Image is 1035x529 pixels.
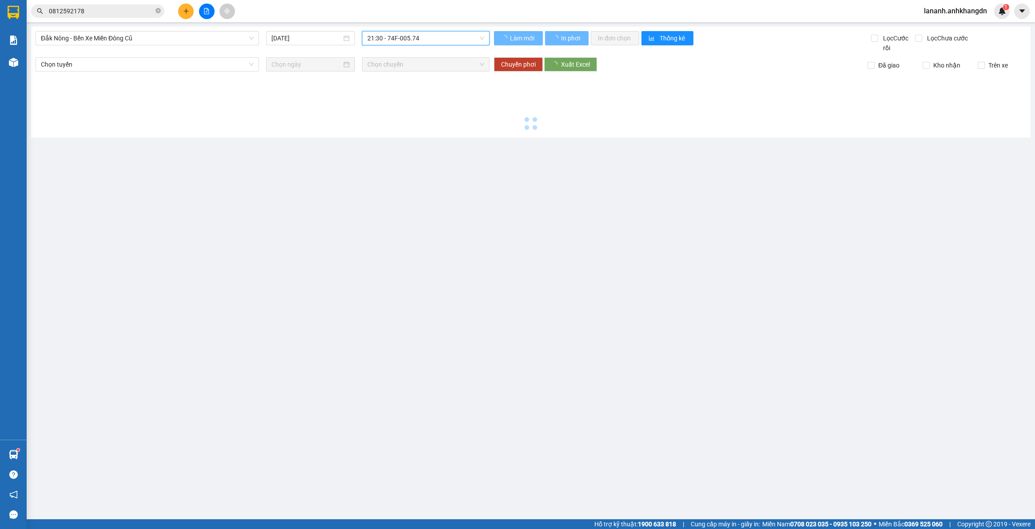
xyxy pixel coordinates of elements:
span: Làm mới [510,33,536,43]
button: Xuất Excel [544,57,597,72]
span: Kho nhận [930,60,964,70]
span: Xuất Excel [561,60,590,69]
span: loading [551,61,561,68]
span: lananh.anhkhangdn [917,5,994,16]
span: ⚪️ [874,522,876,526]
span: loading [552,35,560,41]
span: Chọn chuyến [367,58,484,71]
span: loading [501,35,509,41]
img: warehouse-icon [9,450,18,459]
strong: 0369 525 060 [904,521,943,528]
span: Miền Bắc [879,519,943,529]
span: Chọn tuyến [41,58,254,71]
span: aim [224,8,230,14]
button: bar-chartThống kê [641,31,693,45]
button: caret-down [1014,4,1030,19]
span: | [683,519,684,529]
button: file-add [199,4,215,19]
span: close-circle [155,8,161,13]
span: notification [9,490,18,499]
strong: 1900 633 818 [638,521,676,528]
span: 1 [1004,4,1007,10]
span: file-add [203,8,210,14]
strong: 0708 023 035 - 0935 103 250 [790,521,872,528]
button: In đơn chọn [591,31,639,45]
span: copyright [986,521,992,527]
span: Thống kê [660,33,686,43]
span: bar-chart [649,35,656,42]
sup: 1 [1003,4,1009,10]
span: In phơi [561,33,581,43]
span: Cung cấp máy in - giấy in: [691,519,760,529]
span: | [949,519,951,529]
img: logo-vxr [8,6,19,19]
img: icon-new-feature [998,7,1006,15]
sup: 1 [17,449,20,451]
button: aim [219,4,235,19]
img: warehouse-icon [9,58,18,67]
input: Chọn ngày [271,60,342,69]
span: Đắk Nông - Bến Xe Miền Đông Cũ [41,32,254,45]
span: close-circle [155,7,161,16]
button: Chuyển phơi [494,57,543,72]
span: question-circle [9,470,18,479]
button: In phơi [545,31,589,45]
span: Miền Nam [762,519,872,529]
span: Lọc Cước rồi [880,33,916,53]
span: Hỗ trợ kỹ thuật: [594,519,676,529]
span: Đã giao [875,60,903,70]
span: plus [183,8,189,14]
span: search [37,8,43,14]
button: plus [178,4,194,19]
img: solution-icon [9,36,18,45]
span: 21:30 - 74F-005.74 [367,32,484,45]
span: caret-down [1018,7,1026,15]
span: Lọc Chưa cước [924,33,969,43]
input: Tìm tên, số ĐT hoặc mã đơn [49,6,154,16]
span: Trên xe [985,60,1011,70]
input: 11/09/2025 [271,33,342,43]
button: Làm mới [494,31,543,45]
span: message [9,510,18,519]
